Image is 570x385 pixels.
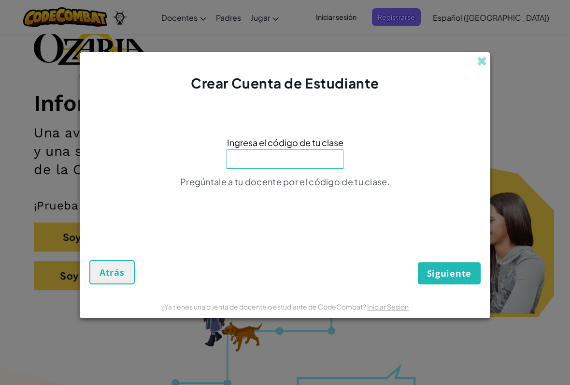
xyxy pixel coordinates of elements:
button: Atrás [89,260,135,284]
span: Siguiente [427,267,471,279]
span: ¿Ya tienes una cuenta de docente o estudiante de CodeCombat? [161,302,367,311]
a: Iniciar Sesión [367,302,409,311]
span: Atrás [100,267,125,278]
span: Ingresa el código de tu clase [227,135,343,149]
span: Pregúntale a tu docente por el código de tu clase. [180,176,390,187]
button: Siguiente [418,262,481,284]
span: Crear Cuenta de Estudiante [191,74,379,91]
